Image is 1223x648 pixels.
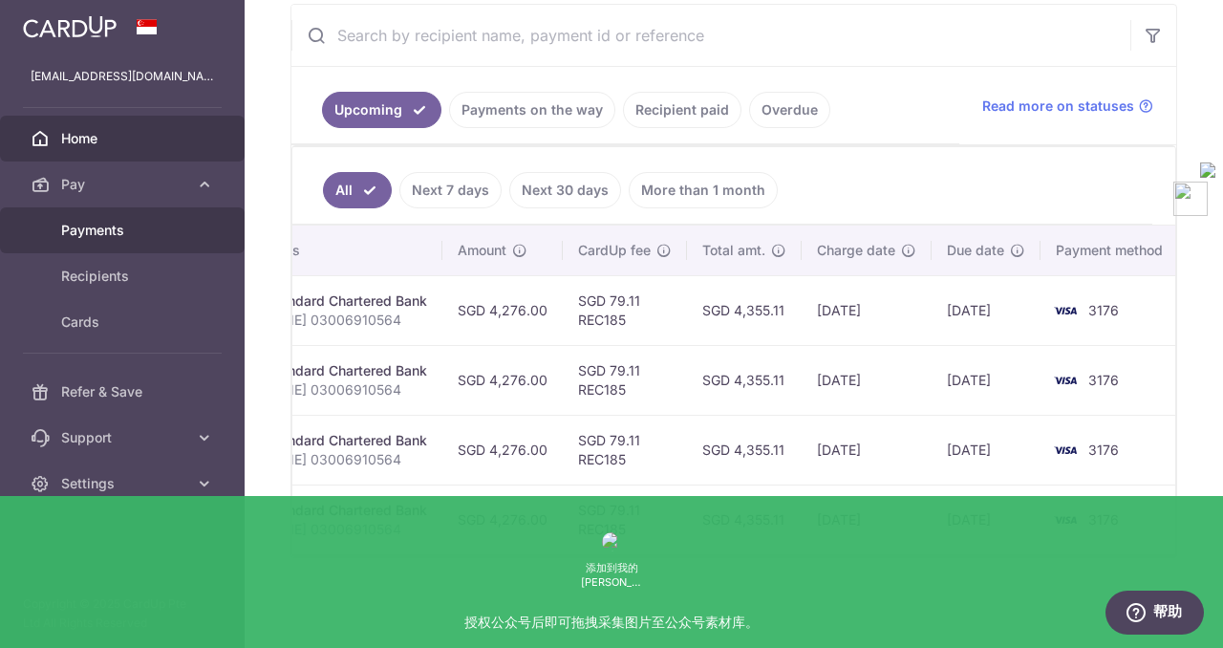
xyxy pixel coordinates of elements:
[563,345,687,415] td: SGD 79.11 REC185
[197,361,427,380] div: Mortgage. Standard Chartered Bank
[61,313,187,332] span: Cards
[197,311,427,330] p: [PERSON_NAME] 03006910564
[1088,442,1119,458] span: 3176
[442,415,563,485] td: SGD 4,276.00
[61,175,187,194] span: Pay
[802,485,932,554] td: [DATE]
[623,92,741,128] a: Recipient paid
[1046,299,1084,322] img: Bank Card
[1046,439,1084,462] img: Bank Card
[197,431,427,450] div: Mortgage. Standard Chartered Bank
[197,450,427,469] p: [PERSON_NAME] 03006910564
[932,275,1041,345] td: [DATE]
[802,345,932,415] td: [DATE]
[687,345,802,415] td: SGD 4,355.11
[197,292,427,311] div: Mortgage. Standard Chartered Bank
[563,275,687,345] td: SGD 79.11 REC185
[1088,372,1119,388] span: 3176
[182,226,442,275] th: Payment details
[817,241,895,260] span: Charge date
[1046,369,1084,392] img: Bank Card
[932,345,1041,415] td: [DATE]
[61,221,187,240] span: Payments
[982,97,1134,116] span: Read more on statuses
[31,67,214,86] p: [EMAIL_ADDRESS][DOMAIN_NAME]
[291,5,1130,66] input: Search by recipient name, payment id or reference
[323,172,392,208] a: All
[322,92,441,128] a: Upcoming
[702,241,765,260] span: Total amt.
[197,380,427,400] p: [PERSON_NAME] 03006910564
[61,474,187,493] span: Settings
[932,415,1041,485] td: [DATE]
[1041,226,1186,275] th: Payment method
[687,485,802,554] td: SGD 4,355.11
[399,172,502,208] a: Next 7 days
[687,415,802,485] td: SGD 4,355.11
[802,275,932,345] td: [DATE]
[458,241,506,260] span: Amount
[442,275,563,345] td: SGD 4,276.00
[687,275,802,345] td: SGD 4,355.11
[61,267,187,286] span: Recipients
[982,97,1153,116] a: Read more on statuses
[947,241,1004,260] span: Due date
[61,129,187,148] span: Home
[61,382,187,401] span: Refer & Save
[629,172,778,208] a: More than 1 month
[563,485,687,554] td: SGD 79.11 REC185
[578,241,651,260] span: CardUp fee
[1105,591,1204,638] iframe: 打开一个小组件，您可以在其中找到更多信息
[442,345,563,415] td: SGD 4,276.00
[932,485,1041,554] td: [DATE]
[563,415,687,485] td: SGD 79.11 REC185
[23,15,117,38] img: CardUp
[442,485,563,554] td: SGD 4,276.00
[61,428,187,447] span: Support
[509,172,621,208] a: Next 30 days
[1088,302,1119,318] span: 3176
[449,92,615,128] a: Payments on the way
[802,415,932,485] td: [DATE]
[749,92,830,128] a: Overdue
